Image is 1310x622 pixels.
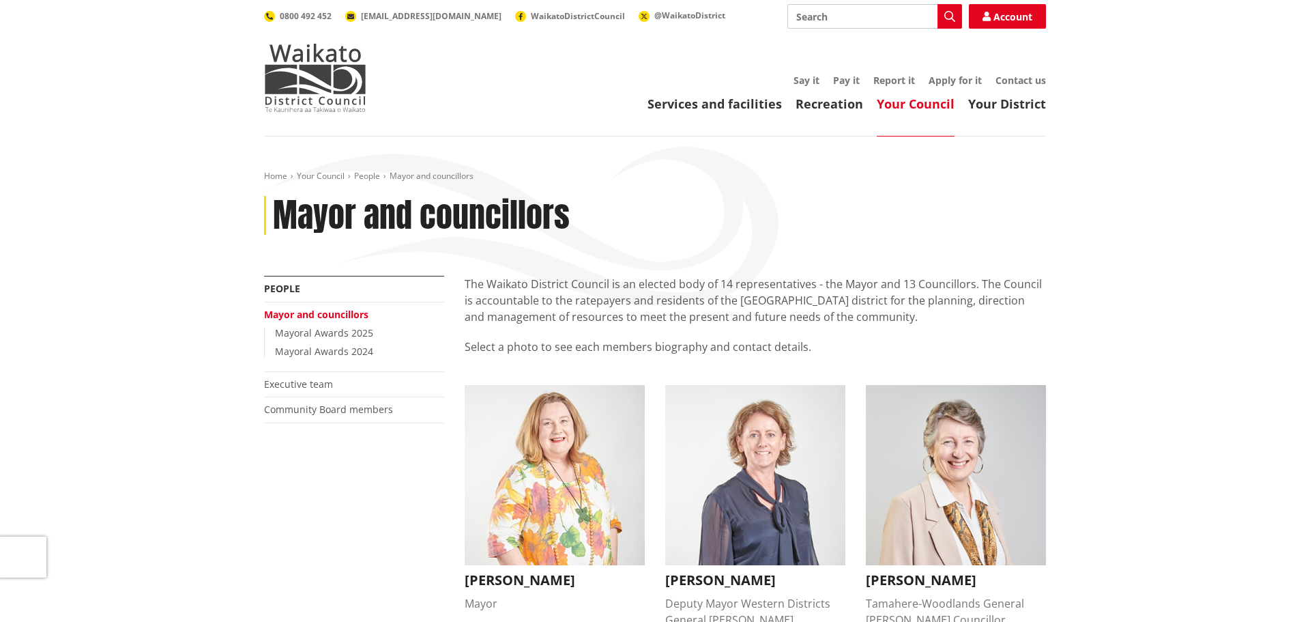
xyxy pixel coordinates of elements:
a: Contact us [995,74,1046,87]
a: Your Council [877,96,955,112]
a: Mayoral Awards 2025 [275,326,373,339]
h3: [PERSON_NAME] [665,572,845,589]
a: People [264,282,300,295]
a: Your District [968,96,1046,112]
p: The Waikato District Council is an elected body of 14 representatives - the Mayor and 13 Councill... [465,276,1046,325]
span: WaikatoDistrictCouncil [531,10,625,22]
a: Account [969,4,1046,29]
img: Carolyn Eyre [665,385,845,565]
span: 0800 492 452 [280,10,332,22]
a: [EMAIL_ADDRESS][DOMAIN_NAME] [345,10,501,22]
a: Apply for it [929,74,982,87]
h3: [PERSON_NAME] [866,572,1046,589]
h1: Mayor and councillors [273,196,570,236]
a: Say it [794,74,819,87]
img: Crystal Beavis [866,385,1046,565]
span: @WaikatoDistrict [654,10,725,21]
a: Mayor and councillors [264,308,368,321]
a: Home [264,170,287,182]
p: Select a photo to see each members biography and contact details. [465,339,1046,371]
input: Search input [787,4,962,29]
nav: breadcrumb [264,171,1046,182]
img: Jacqui Church [465,385,645,565]
h3: [PERSON_NAME] [465,572,645,589]
button: Jacqui Church [PERSON_NAME] Mayor [465,385,645,612]
a: Mayoral Awards 2024 [275,345,373,358]
a: Recreation [796,96,863,112]
span: Mayor and councillors [390,170,474,182]
a: Executive team [264,378,333,391]
a: Services and facilities [647,96,782,112]
a: Community Board members [264,403,393,416]
img: Waikato District Council - Te Kaunihera aa Takiwaa o Waikato [264,44,366,112]
a: WaikatoDistrictCouncil [515,10,625,22]
a: Pay it [833,74,860,87]
div: Mayor [465,595,645,612]
span: [EMAIL_ADDRESS][DOMAIN_NAME] [361,10,501,22]
a: Your Council [297,170,345,182]
a: Report it [873,74,915,87]
a: People [354,170,380,182]
a: @WaikatoDistrict [639,10,725,21]
a: 0800 492 452 [264,10,332,22]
